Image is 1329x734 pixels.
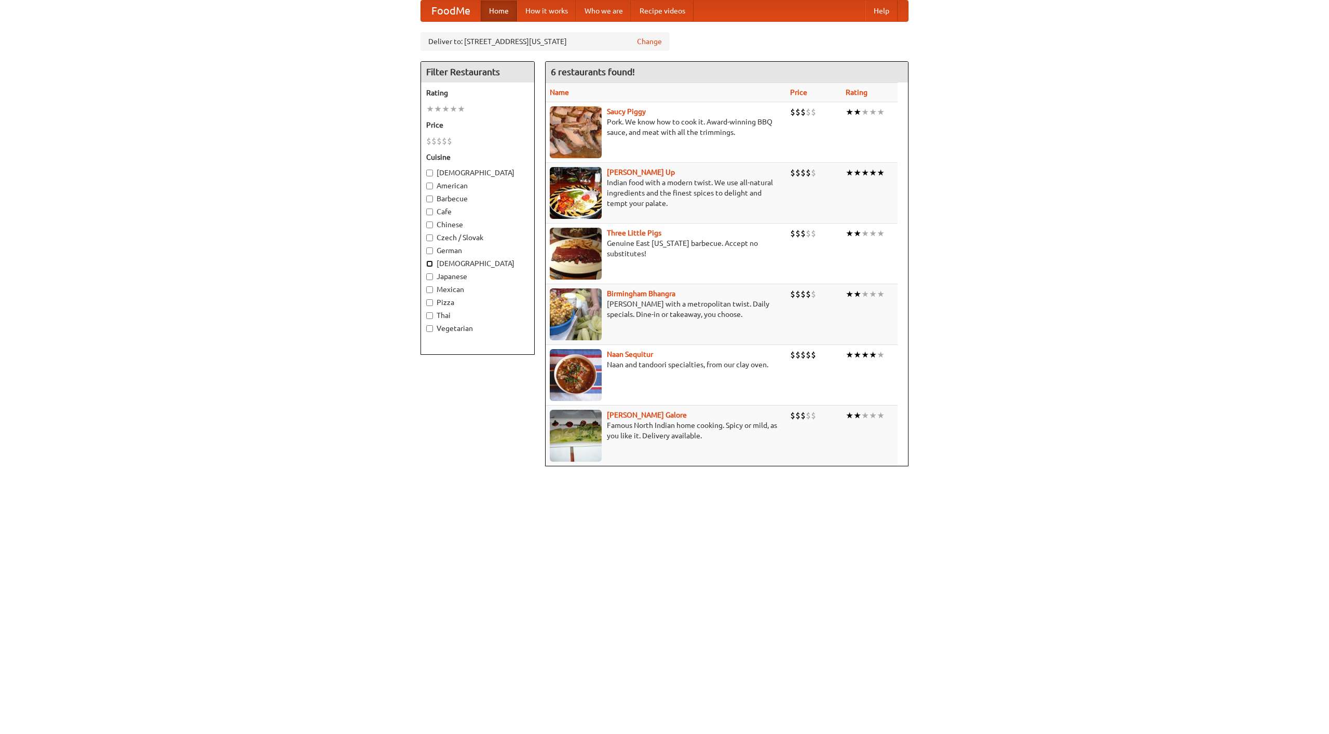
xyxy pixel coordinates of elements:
[426,170,433,176] input: [DEMOGRAPHIC_DATA]
[426,325,433,332] input: Vegetarian
[846,167,853,178] li: ★
[801,288,806,300] li: $
[853,228,861,239] li: ★
[447,135,452,147] li: $
[637,36,662,47] a: Change
[426,193,529,204] label: Barbecue
[811,167,816,178] li: $
[517,1,576,21] a: How it works
[450,103,457,115] li: ★
[421,32,670,51] div: Deliver to: [STREET_ADDRESS][US_STATE]
[437,135,442,147] li: $
[877,106,885,118] li: ★
[801,167,806,178] li: $
[550,288,602,340] img: bhangra.jpg
[550,167,602,219] img: curryup.jpg
[550,177,782,209] p: Indian food with a modern twist. We use all-natural ingredients and the finest spices to delight ...
[576,1,631,21] a: Who we are
[426,258,529,269] label: [DEMOGRAPHIC_DATA]
[790,349,795,361] li: $
[550,228,602,280] img: littlepigs.jpg
[607,107,646,116] a: Saucy Piggy
[426,196,433,202] input: Barbecue
[801,410,806,421] li: $
[426,206,529,217] label: Cafe
[869,288,877,300] li: ★
[869,167,877,178] li: ★
[853,410,861,421] li: ★
[434,103,442,115] li: ★
[846,288,853,300] li: ★
[426,284,529,295] label: Mexican
[877,228,885,239] li: ★
[426,286,433,293] input: Mexican
[421,1,481,21] a: FoodMe
[861,167,869,178] li: ★
[806,410,811,421] li: $
[426,88,529,98] h5: Rating
[426,219,529,230] label: Chinese
[877,349,885,361] li: ★
[550,117,782,137] p: Pork. We know how to cook it. Award-winning BBQ sauce, and meat with all the trimmings.
[607,350,653,358] a: Naan Sequitur
[811,288,816,300] li: $
[806,288,811,300] li: $
[426,234,433,241] input: Czech / Slovak
[607,411,687,419] a: [PERSON_NAME] Galore
[869,228,877,239] li: ★
[426,245,529,256] label: German
[426,168,529,178] label: [DEMOGRAPHIC_DATA]
[846,228,853,239] li: ★
[790,106,795,118] li: $
[853,288,861,300] li: ★
[421,62,534,82] h4: Filter Restaurants
[861,228,869,239] li: ★
[790,410,795,421] li: $
[790,167,795,178] li: $
[442,103,450,115] li: ★
[853,167,861,178] li: ★
[426,181,529,191] label: American
[806,228,811,239] li: $
[811,349,816,361] li: $
[426,103,434,115] li: ★
[426,297,529,308] label: Pizza
[426,323,529,334] label: Vegetarian
[550,88,569,96] a: Name
[861,349,869,361] li: ★
[426,273,433,280] input: Japanese
[426,247,433,254] input: German
[550,359,782,370] p: Naan and tandoori specialties, from our clay oven.
[550,349,602,401] img: naansequitur.jpg
[846,410,853,421] li: ★
[877,288,885,300] li: ★
[801,106,806,118] li: $
[550,299,782,320] p: [PERSON_NAME] with a metropolitan twist. Daily specials. Dine-in or takeaway, you choose.
[801,349,806,361] li: $
[426,183,433,189] input: American
[426,152,529,162] h5: Cuisine
[806,349,811,361] li: $
[869,349,877,361] li: ★
[481,1,517,21] a: Home
[795,106,801,118] li: $
[853,349,861,361] li: ★
[806,167,811,178] li: $
[426,232,529,243] label: Czech / Slovak
[426,271,529,282] label: Japanese
[846,349,853,361] li: ★
[790,228,795,239] li: $
[550,106,602,158] img: saucy.jpg
[853,106,861,118] li: ★
[801,228,806,239] li: $
[551,67,635,77] ng-pluralize: 6 restaurants found!
[426,135,431,147] li: $
[550,238,782,259] p: Genuine East [US_STATE] barbecue. Accept no substitutes!
[861,106,869,118] li: ★
[607,168,675,176] b: [PERSON_NAME] Up
[811,410,816,421] li: $
[607,229,661,237] b: Three Little Pigs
